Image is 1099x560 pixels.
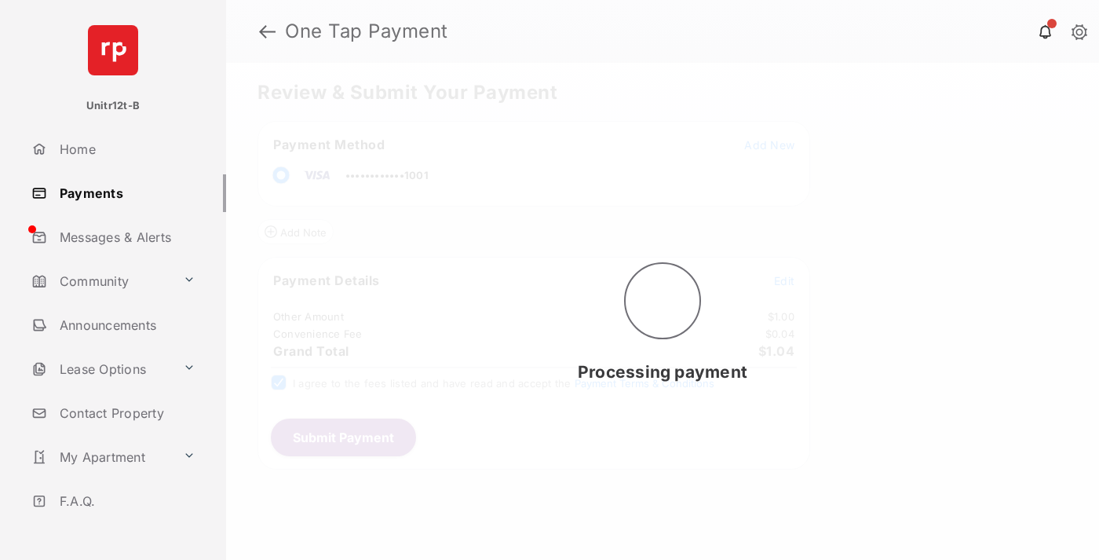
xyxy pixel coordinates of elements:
[25,174,226,212] a: Payments
[25,306,226,344] a: Announcements
[86,98,140,114] p: Unitr12t-B
[25,482,226,520] a: F.A.Q.
[25,130,226,168] a: Home
[88,25,138,75] img: svg+xml;base64,PHN2ZyB4bWxucz0iaHR0cDovL3d3dy53My5vcmcvMjAwMC9zdmciIHdpZHRoPSI2NCIgaGVpZ2h0PSI2NC...
[25,394,226,432] a: Contact Property
[25,438,177,476] a: My Apartment
[25,350,177,388] a: Lease Options
[285,22,448,41] strong: One Tap Payment
[25,218,226,256] a: Messages & Alerts
[578,362,747,382] span: Processing payment
[25,262,177,300] a: Community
